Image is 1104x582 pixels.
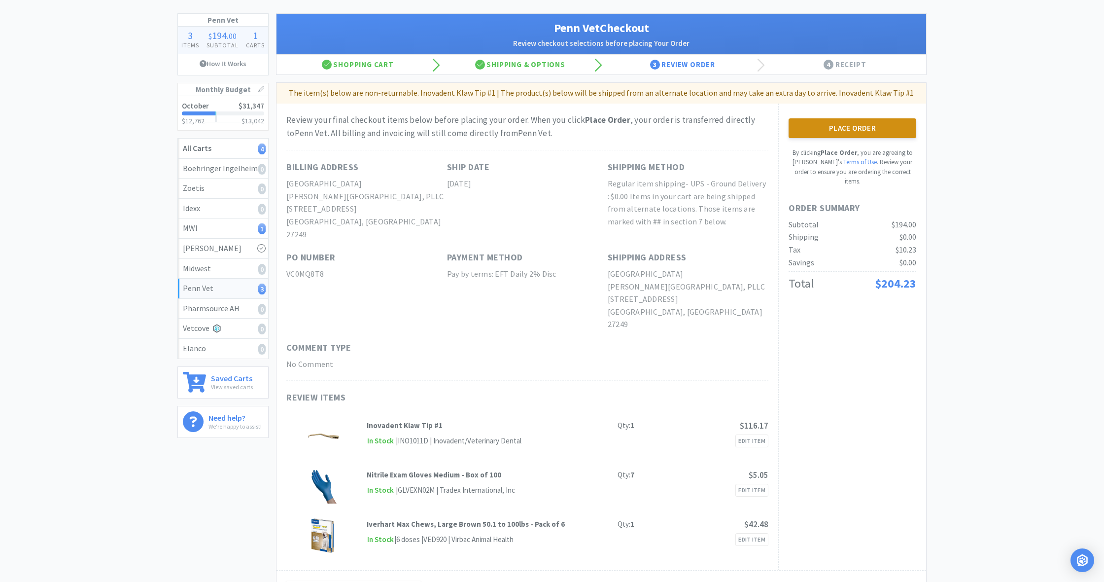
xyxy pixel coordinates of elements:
div: Penn Vet [183,282,263,295]
h1: PO Number [286,251,336,265]
span: $5.05 [749,470,768,480]
a: All Carts4 [178,139,268,159]
strong: Nitrile Exam Gloves Medium - Box of 100 [367,470,501,479]
i: 0 [258,183,266,194]
button: Place Order [789,118,916,138]
h2: Pay by terms: EFT Daily 2% Disc [447,268,608,281]
span: $204.23 [875,276,916,291]
h1: Penn Vet [178,14,268,27]
a: Vetcove0 [178,319,268,339]
strong: 1 [630,421,634,430]
h1: Shipping Address [608,251,687,265]
h2: [STREET_ADDRESS] [608,293,768,306]
a: Edit Item [735,484,768,497]
a: Boehringer Ingelheim0 [178,159,268,179]
span: $12,762 [182,116,205,125]
div: Boehringer Ingelheim [183,162,263,175]
span: $42.48 [744,519,768,530]
i: 0 [258,304,266,315]
h1: Billing Address [286,160,359,175]
span: 3 [188,29,193,41]
p: The item(s) below are non-returnable. Inovadent Klaw Tip #1 | The product(s) below will be shippe... [280,87,922,100]
div: Review Order [601,55,764,74]
div: Vetcove [183,322,263,335]
div: | VED920 | Virbac Animal Health [420,534,514,546]
div: Midwest [183,262,263,275]
img: ae23863ec8be4602b231a73cf45d4949_261130.png [307,518,341,553]
span: 4 [824,60,833,70]
h2: [PERSON_NAME][GEOGRAPHIC_DATA], PLLC [608,281,768,293]
div: | GLVEXN02M | Tradex International, Inc [394,484,515,496]
i: 0 [258,204,266,215]
div: Total [789,274,814,293]
span: In Stock [367,484,394,497]
div: Idexx [183,202,263,215]
h2: [GEOGRAPHIC_DATA] [608,268,768,281]
div: Shipping [789,231,819,244]
span: $194.00 [892,219,916,229]
span: $0.00 [899,257,916,267]
div: MWI [183,222,263,235]
h1: Order Summary [789,201,916,216]
a: October$31,347$12,762$13,042 [178,96,268,130]
p: We're happy to assist! [208,422,262,431]
div: | INO1011D | Inovadent/Veterinary Dental [394,435,521,447]
a: Edit Item [735,435,768,447]
h2: Regular item shipping- UPS - Ground Delivery : $0.00 Items in your cart are being shipped from al... [608,178,768,228]
div: Subtotal [789,218,819,231]
h4: Subtotal [203,40,242,50]
h2: [STREET_ADDRESS] [286,203,447,216]
i: 1 [258,223,266,234]
div: Qty: [618,518,634,530]
h1: Ship Date [447,160,490,175]
h4: Items [178,40,203,50]
a: How It Works [178,54,268,73]
span: $31,347 [239,101,264,110]
div: Pharmsource AH [183,302,263,315]
strong: Place Order [585,114,630,125]
h2: [GEOGRAPHIC_DATA], [GEOGRAPHIC_DATA] 27249 [608,306,768,331]
a: Elanco0 [178,339,268,359]
h1: Review Items [286,391,582,405]
div: Zoetis [183,182,263,195]
h1: Payment Method [447,251,523,265]
img: 879d0e33babc4495893ccb1a79c929b2_163337.png [307,469,341,504]
strong: All Carts [183,143,211,153]
h2: VC0MQ8T8 [286,268,447,281]
i: 0 [258,344,266,355]
a: Zoetis0 [178,179,268,199]
div: Shipping & Options [439,55,602,74]
span: In Stock [367,534,394,546]
div: Qty: [618,469,634,481]
a: Pharmsource AH0 [178,299,268,319]
a: Terms of Use [843,158,877,166]
div: Shopping Cart [276,55,439,74]
div: Savings [789,256,814,269]
h2: October [182,102,209,109]
div: Elanco [183,342,263,355]
h2: [GEOGRAPHIC_DATA], [GEOGRAPHIC_DATA] 27249 [286,216,447,241]
div: Open Intercom Messenger [1070,548,1094,572]
strong: Iverhart Max Chews, Large Brown 50.1 to 100lbs - Pack of 6 [367,519,565,529]
h4: Carts [242,40,268,50]
h1: Monthly Budget [178,83,268,96]
i: 0 [258,324,266,334]
div: Receipt [764,55,927,74]
a: MWI1 [178,218,268,239]
h3: $ [241,117,264,124]
span: 13,042 [245,116,264,125]
strong: 7 [630,470,634,479]
a: Idexx0 [178,199,268,219]
div: . [203,31,242,40]
h2: Review checkout selections before placing Your Order [286,37,916,49]
p: By clicking , you are agreeing to [PERSON_NAME]'s . Review your order to ensure you are ordering ... [789,148,916,186]
p: View saved carts [211,382,253,392]
a: Edit Item [735,533,768,546]
span: 194 [212,29,227,41]
div: Tax [789,244,800,256]
h1: Penn Vet Checkout [286,19,916,37]
span: 1 [253,29,258,41]
i: 4 [258,144,266,154]
i: 0 [258,164,266,175]
div: Qty: [618,420,634,432]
